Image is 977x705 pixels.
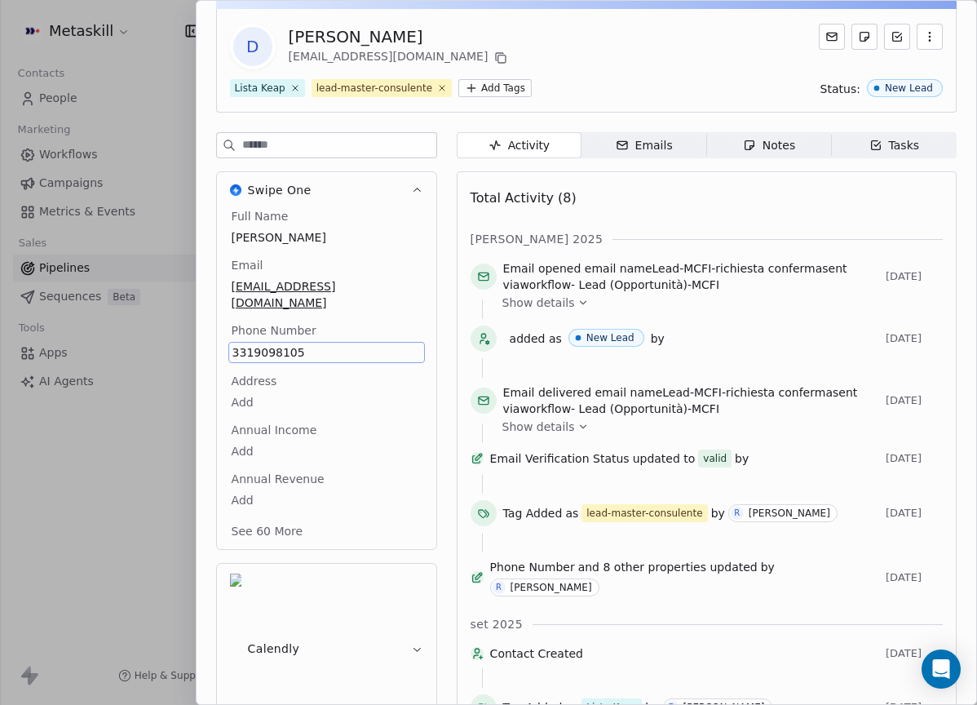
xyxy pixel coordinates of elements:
div: Open Intercom Messenger [922,650,961,689]
div: [PERSON_NAME] [289,25,511,48]
div: Emails [616,137,673,154]
div: New Lead [586,332,634,344]
span: [DATE] [886,394,943,407]
span: [DATE] [886,571,943,584]
span: Lead-MCFI-richiesta conferma [652,262,823,275]
img: Swipe One [230,184,241,196]
span: email name sent via workflow - [503,384,879,417]
span: [DATE] [886,332,943,345]
span: Show details [502,419,575,435]
span: added as [510,330,562,347]
span: Add [232,394,422,410]
span: Email opened [503,262,581,275]
div: [EMAIL_ADDRESS][DOMAIN_NAME] [289,48,511,68]
span: Lead (Opportunità)-MCFI [579,402,719,415]
span: email name sent via workflow - [503,260,879,293]
div: lead-master-consulente [586,506,702,521]
span: Add [232,492,422,508]
div: lead-master-consulente [316,81,432,95]
div: R [734,507,740,520]
span: [DATE] [886,647,943,660]
span: Add [232,443,422,459]
a: Show details [502,419,931,435]
span: Tag Added [503,505,563,521]
span: D [233,27,272,66]
span: Email Verification Status [490,450,630,467]
div: Notes [743,137,795,154]
span: 3319098105 [232,344,421,361]
span: Full Name [228,208,292,224]
span: [EMAIL_ADDRESS][DOMAIN_NAME] [232,278,422,311]
span: Annual Income [228,422,321,438]
button: See 60 More [222,517,313,546]
span: by [711,505,725,521]
span: Phone Number [490,559,575,575]
span: as [565,505,578,521]
div: Tasks [869,137,920,154]
span: Swipe One [248,182,312,198]
span: Contact Created [490,645,879,662]
div: R [496,581,502,594]
span: [PERSON_NAME] [232,229,422,246]
div: Swipe OneSwipe One [217,208,436,549]
div: [PERSON_NAME] [749,508,830,519]
div: New Lead [885,82,933,94]
span: by [651,330,665,347]
span: by [735,450,749,467]
div: Lista Keap [235,81,285,95]
span: Lead-MCFI-richiesta conferma [662,386,833,399]
div: [PERSON_NAME] [511,582,592,593]
button: Swipe OneSwipe One [217,172,436,208]
button: Add Tags [458,79,532,97]
span: Lead (Opportunità)-MCFI [579,278,719,291]
span: Total Activity (8) [471,190,577,206]
span: by [761,559,775,575]
span: Show details [502,295,575,311]
span: set 2025 [471,616,523,632]
span: [DATE] [886,452,943,465]
span: Phone Number [228,322,320,339]
span: Email [228,257,267,273]
a: Show details [502,295,931,311]
span: Status: [820,81,860,97]
span: updated to [633,450,696,467]
span: Calendly [248,641,300,657]
span: and 8 other properties updated [578,559,758,575]
span: Address [228,373,281,389]
span: [DATE] [886,507,943,520]
span: Email delivered [503,386,591,399]
span: [PERSON_NAME] 2025 [471,231,603,247]
span: Annual Revenue [228,471,328,487]
div: valid [703,450,727,467]
span: [DATE] [886,270,943,283]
